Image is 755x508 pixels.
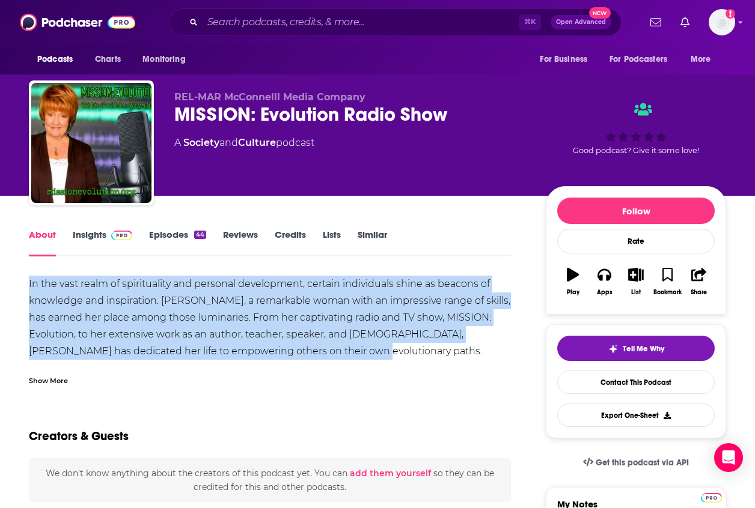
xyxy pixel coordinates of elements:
[350,468,431,478] button: add them yourself
[623,344,664,354] span: Tell Me Why
[676,12,694,32] a: Show notifications dropdown
[596,458,689,468] span: Get this podcast via API
[29,429,129,444] h2: Creators & Guests
[610,51,667,68] span: For Podcasters
[573,146,699,155] span: Good podcast? Give it some love!
[714,443,743,472] div: Open Intercom Messenger
[174,91,365,103] span: REL-MAR McConnelll Media Company
[701,491,722,503] a: Pro website
[238,137,276,148] a: Culture
[37,51,73,68] span: Podcasts
[87,48,128,71] a: Charts
[546,91,726,166] div: Good podcast? Give it some love!
[557,198,715,224] button: Follow
[709,9,735,35] span: Logged in as ebolden
[567,289,579,296] div: Play
[149,229,206,256] a: Episodes44
[608,344,618,354] img: tell me why sparkle
[653,289,682,296] div: Bookmark
[557,404,715,427] button: Export One-Sheet
[174,136,314,150] div: A podcast
[683,260,715,303] button: Share
[557,260,588,303] button: Play
[588,260,620,303] button: Apps
[46,468,494,492] span: We don't know anything about the creators of this podcast yet . You can so they can be credited f...
[691,51,711,68] span: More
[631,289,641,296] div: List
[223,229,258,256] a: Reviews
[556,19,606,25] span: Open Advanced
[726,9,735,19] svg: Add a profile image
[519,14,541,30] span: ⌘ K
[183,137,219,148] a: Society
[219,137,238,148] span: and
[134,48,201,71] button: open menu
[95,51,121,68] span: Charts
[29,48,88,71] button: open menu
[142,51,185,68] span: Monitoring
[358,229,387,256] a: Similar
[701,493,722,503] img: Podchaser Pro
[73,229,132,256] a: InsightsPodchaser Pro
[602,48,685,71] button: open menu
[557,336,715,361] button: tell me why sparkleTell Me Why
[111,231,132,240] img: Podchaser Pro
[540,51,587,68] span: For Business
[531,48,602,71] button: open menu
[557,229,715,253] div: Rate
[275,229,306,256] a: Credits
[20,11,135,34] img: Podchaser - Follow, Share and Rate Podcasts
[682,48,726,71] button: open menu
[557,370,715,394] a: Contact This Podcast
[194,231,206,239] div: 44
[551,15,611,29] button: Open AdvancedNew
[589,7,611,19] span: New
[597,289,613,296] div: Apps
[652,260,683,303] button: Bookmark
[170,8,622,36] div: Search podcasts, credits, & more...
[573,448,698,477] a: Get this podcast via API
[203,13,519,32] input: Search podcasts, credits, & more...
[691,289,707,296] div: Share
[709,9,735,35] img: User Profile
[709,9,735,35] button: Show profile menu
[323,229,341,256] a: Lists
[620,260,652,303] button: List
[31,83,151,203] img: MISSION: Evolution Radio Show
[646,12,666,32] a: Show notifications dropdown
[29,229,56,256] a: About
